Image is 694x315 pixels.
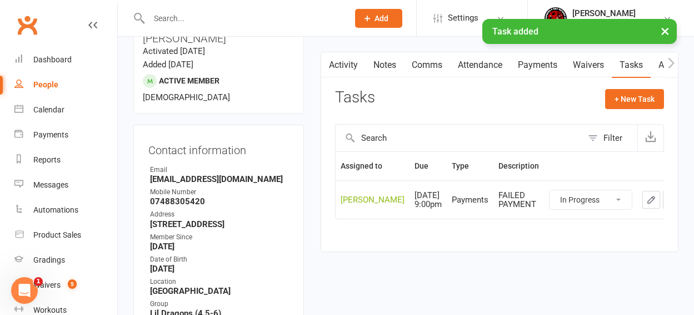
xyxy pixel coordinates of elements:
a: Product Sales [14,223,117,248]
a: Messages [14,173,117,198]
div: People [33,80,58,89]
a: Payments [14,122,117,147]
div: Calendar [33,105,64,114]
a: Reports [14,147,117,173]
iframe: Intercom live chat [11,277,38,304]
div: Task added [482,19,677,44]
a: Calendar [14,97,117,122]
span: 1 [34,277,43,286]
div: Dashboard [33,55,72,64]
div: Reports [33,155,61,164]
a: Gradings [14,248,117,273]
a: Automations [14,198,117,223]
div: Workouts [33,306,67,314]
a: People [14,72,117,97]
a: Dashboard [14,47,117,72]
div: Automations [33,205,78,214]
div: Gradings [33,255,65,264]
a: Waivers 5 [14,273,117,298]
a: Clubworx [13,11,41,39]
div: Waivers [33,280,61,289]
button: × [655,19,675,43]
span: 5 [68,279,77,289]
div: Payments [33,130,68,139]
div: Product Sales [33,230,81,239]
div: Messages [33,180,68,189]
